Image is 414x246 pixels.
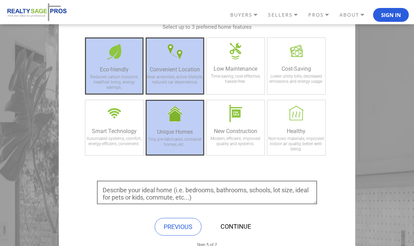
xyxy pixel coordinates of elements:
[267,128,325,134] div: Healthy
[86,74,143,94] div: Reduced carbon footprint, healthier living, energy savings.
[267,65,325,72] div: Cost-Saving
[267,136,325,155] div: Non-toxic materials; improved indoor air quality, better well-being.
[85,24,329,31] p: Select up to 3 preferred home features
[307,9,338,21] a: PROS
[207,136,265,150] div: Modern; efficient, improved quality and systems.
[373,8,409,22] button: Sign In
[212,218,260,236] a: CONTINUE
[5,3,68,22] img: REALTY SAGE PROS
[207,65,265,72] div: Low Maintenance
[147,74,203,88] div: Near amenities; active lifestyle, reduced car dependence,
[266,9,307,21] a: SELLERS
[85,136,143,150] div: Automated systems; comfort, energy-efficient, convenient.
[147,129,203,135] div: Unique Homes
[86,66,143,73] div: Eco-friendly
[155,218,201,236] a: PREVIOUS
[228,9,266,21] a: BUYERS
[338,9,373,21] a: ABOUT
[267,74,325,88] div: Lower utility bills, decreased emissions and energy usage.
[207,128,265,134] div: New Construction
[147,66,203,73] div: Convenient Location
[85,128,143,134] div: Smart Technology
[147,137,203,151] div: Tiny, pre-fabricated, container homes, etc..
[207,74,265,88] div: Time-saving, cost-effective, hassle-free.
